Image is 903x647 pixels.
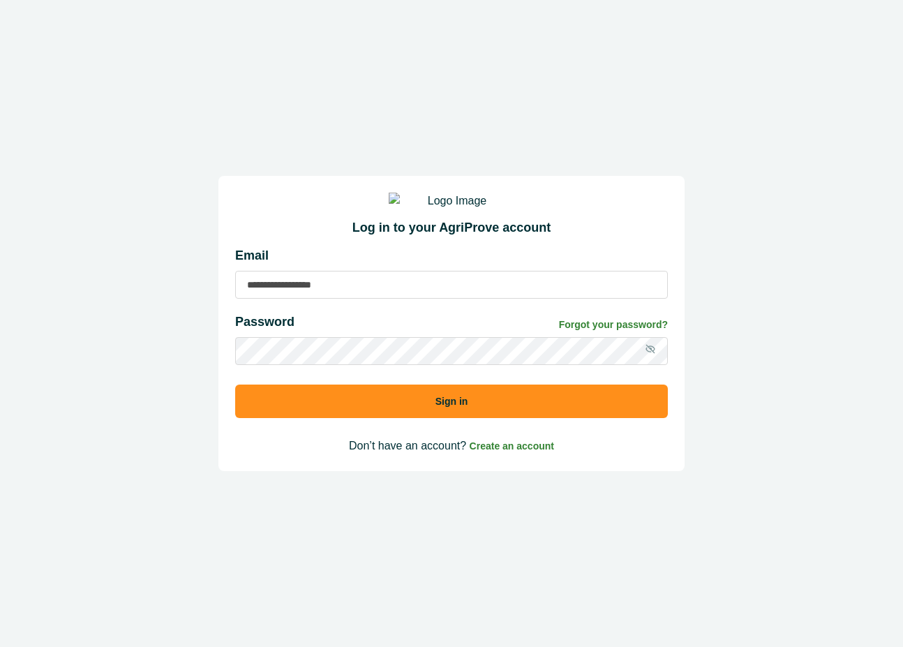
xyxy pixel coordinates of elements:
a: Create an account [470,440,554,452]
button: Sign in [235,385,668,418]
p: Password [235,313,294,332]
p: Don’t have an account? [235,438,668,454]
img: Logo Image [389,193,514,209]
a: Forgot your password? [559,318,668,332]
p: Email [235,246,668,265]
h2: Log in to your AgriProve account [235,221,668,236]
